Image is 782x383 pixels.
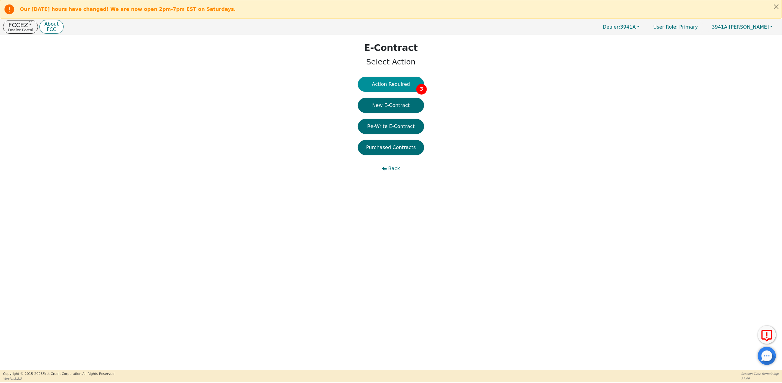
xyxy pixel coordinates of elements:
p: Dealer Portal [8,28,33,32]
button: AboutFCC [39,20,63,34]
p: Version 3.2.3 [3,376,115,381]
p: 57:06 [741,376,779,381]
b: Our [DATE] hours have changed! We are now open 2pm-7pm EST on Saturdays. [20,6,236,12]
button: Back [358,161,424,176]
button: Re-Write E-Contract [358,119,424,134]
button: Action Required3 [358,77,424,92]
span: 3941A: [712,24,729,30]
button: Dealer:3941A [596,22,646,32]
button: FCCEZ®Dealer Portal [3,20,38,34]
span: Back [388,165,400,172]
button: Purchased Contracts [358,140,424,155]
span: [PERSON_NAME] [712,24,769,30]
p: Copyright © 2015- 2025 First Credit Corporation. [3,372,115,377]
p: Primary [647,21,704,33]
p: FCCEZ [8,22,33,28]
button: Report Error to FCC [758,326,776,344]
p: About [44,22,58,26]
button: New E-Contract [358,98,424,113]
button: Close alert [771,0,782,13]
span: Dealer: [603,24,620,30]
a: User Role: Primary [647,21,704,33]
span: All Rights Reserved. [82,372,115,376]
p: Select Action [364,56,418,68]
span: 3 [416,84,427,95]
span: User Role : [653,24,678,30]
sup: ® [28,20,33,26]
p: Session Time Remaining: [741,372,779,376]
button: 3941A:[PERSON_NAME] [705,22,779,32]
span: 3941A [603,24,636,30]
p: FCC [44,27,58,32]
h1: E-Contract [364,42,418,53]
